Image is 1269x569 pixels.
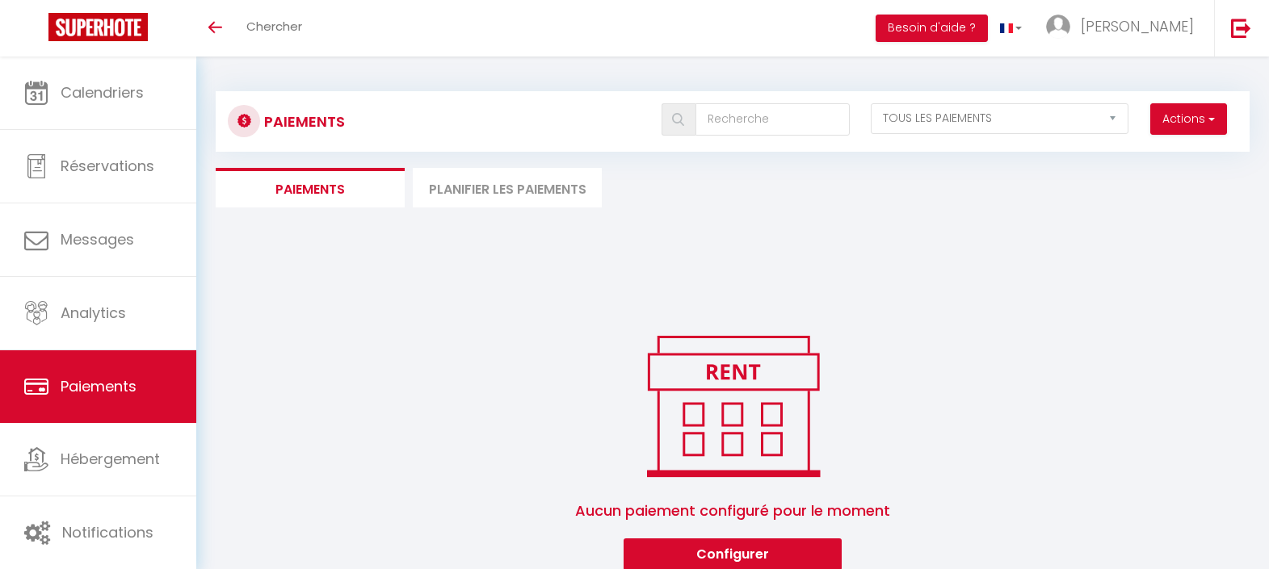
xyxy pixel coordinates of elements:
[61,449,160,469] span: Hébergement
[1231,18,1251,38] img: logout
[61,156,154,176] span: Réservations
[61,303,126,323] span: Analytics
[48,13,148,41] img: Super Booking
[695,103,850,136] input: Recherche
[61,376,137,396] span: Paiements
[61,82,144,103] span: Calendriers
[216,168,405,207] li: Paiements
[1046,15,1070,39] img: ...
[62,522,153,542] span: Notifications
[575,483,890,538] span: Aucun paiement configuré pour le moment
[264,103,345,140] h3: Paiements
[413,168,602,207] li: Planifier les paiements
[876,15,988,42] button: Besoin d'aide ?
[61,229,134,249] span: Messages
[1150,103,1227,136] button: Actions
[246,18,302,35] span: Chercher
[1081,16,1194,36] span: [PERSON_NAME]
[630,328,836,483] img: rent.png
